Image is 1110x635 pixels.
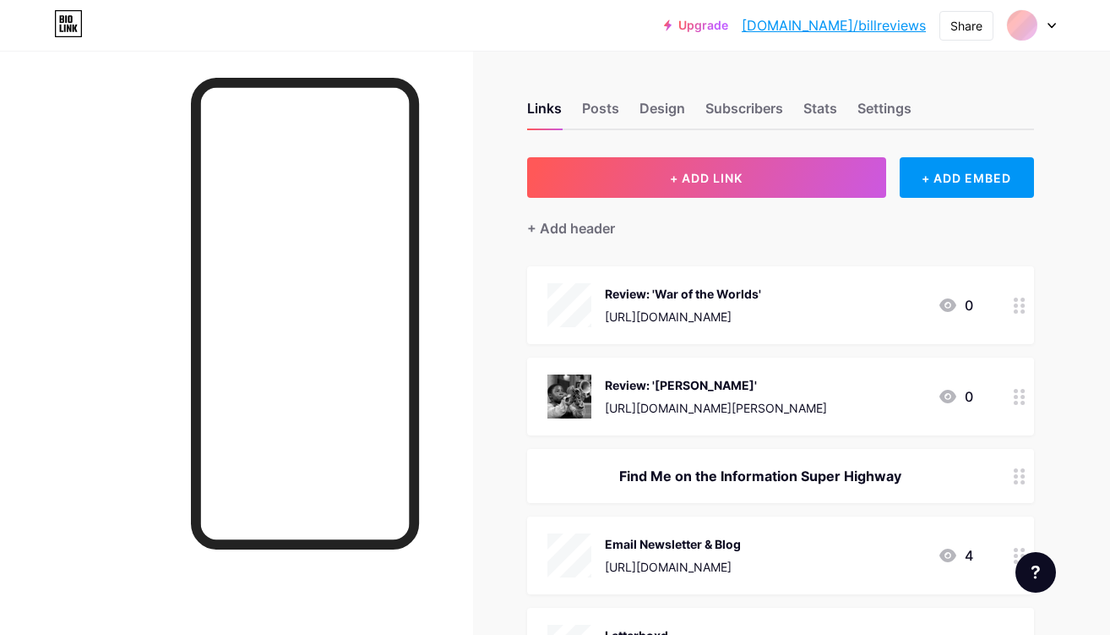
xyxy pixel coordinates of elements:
[582,98,619,129] div: Posts
[664,19,728,32] a: Upgrade
[605,558,741,576] div: [URL][DOMAIN_NAME]
[742,15,926,36] a: [DOMAIN_NAME]/billreviews
[547,375,591,419] img: Review: 'Louis'
[900,157,1034,198] div: + ADD EMBED
[605,399,827,417] div: [URL][DOMAIN_NAME][PERSON_NAME]
[670,171,743,185] span: + ADD LINK
[605,376,827,394] div: Review: '[PERSON_NAME]'
[705,98,783,129] div: Subscribers
[547,466,973,486] div: Find Me on the Information Super Highway
[527,157,886,198] button: + ADD LINK
[605,535,741,553] div: Email Newsletter & Blog
[605,285,761,303] div: Review: 'War of the Worlds'
[605,308,761,326] div: [URL][DOMAIN_NAME]
[527,98,562,129] div: Links
[938,295,973,315] div: 0
[938,545,973,566] div: 4
[950,17,982,35] div: Share
[639,98,685,129] div: Design
[938,386,973,407] div: 0
[527,218,615,238] div: + Add header
[803,98,837,129] div: Stats
[857,98,911,129] div: Settings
